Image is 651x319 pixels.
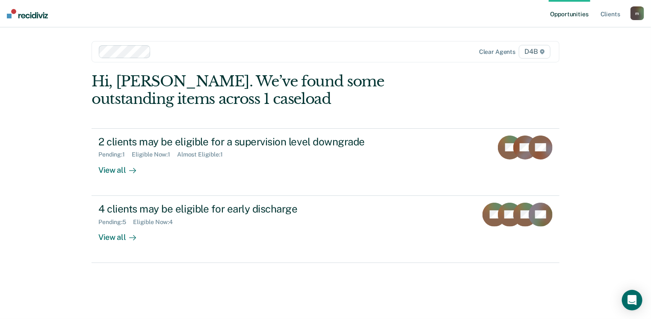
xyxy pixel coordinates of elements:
div: View all [98,158,146,175]
a: 2 clients may be eligible for a supervision level downgradePending:1Eligible Now:1Almost Eligible... [92,128,559,196]
div: 4 clients may be eligible for early discharge [98,203,399,215]
div: View all [98,225,146,242]
button: m [630,6,644,20]
div: Eligible Now : 4 [133,219,180,226]
div: Pending : 1 [98,151,132,158]
div: 2 clients may be eligible for a supervision level downgrade [98,136,399,148]
div: Almost Eligible : 1 [177,151,230,158]
img: Recidiviz [7,9,48,18]
div: Open Intercom Messenger [622,290,642,310]
div: Hi, [PERSON_NAME]. We’ve found some outstanding items across 1 caseload [92,73,466,108]
div: Pending : 5 [98,219,133,226]
div: Clear agents [479,48,515,56]
div: Eligible Now : 1 [132,151,177,158]
a: 4 clients may be eligible for early dischargePending:5Eligible Now:4View all [92,196,559,263]
span: D4B [519,45,550,59]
